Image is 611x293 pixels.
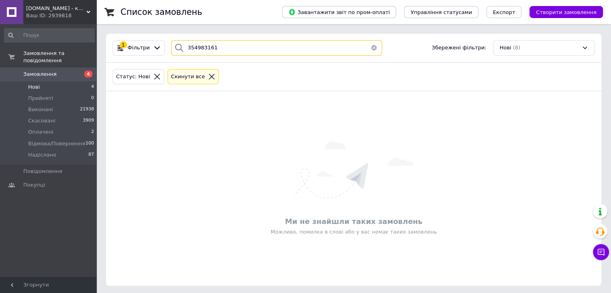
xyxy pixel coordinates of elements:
[23,168,62,175] span: Повідомлення
[23,181,45,189] span: Покупці
[91,83,94,91] span: 4
[23,71,57,78] span: Замовлення
[88,151,94,159] span: 87
[486,6,522,18] button: Експорт
[91,95,94,102] span: 0
[366,40,382,56] button: Очистить
[411,9,472,15] span: Управління статусами
[23,50,96,64] span: Замовлення та повідомлення
[282,6,396,18] button: Завантажити звіт по пром-оплаті
[26,5,86,12] span: eSad.com.ua - крамниця для професійних садівників
[529,6,603,18] button: Створити замовлення
[513,45,520,51] span: (8)
[404,6,478,18] button: Управління статусами
[128,44,150,52] span: Фільтри
[83,117,94,124] span: 3909
[288,8,390,16] span: Завантажити звіт по пром-оплаті
[28,117,55,124] span: Скасовані
[84,71,92,77] span: 4
[110,216,597,226] div: Ми не знайшли таких замовлень
[86,140,94,147] span: 100
[28,83,40,91] span: Нові
[28,151,56,159] span: Надіслано
[521,9,603,15] a: Створити замовлення
[26,12,96,19] div: Ваш ID: 2939818
[593,244,609,260] button: Чат з покупцем
[110,228,597,236] div: Можливо, помилка в слові або у вас немає таких замовлень
[171,40,382,56] input: Пошук за номером замовлення, ПІБ покупця, номером телефону, Email, номером накладної
[120,41,127,49] div: 1
[170,73,207,81] div: Cкинути все
[432,44,486,52] span: Збережені фільтри:
[536,9,597,15] span: Створити замовлення
[91,128,94,136] span: 2
[28,140,85,147] span: Відмова/Повернення
[294,141,414,198] img: Нічого не знайдено
[121,7,202,17] h1: Список замовлень
[500,44,511,52] span: Нові
[80,106,94,113] span: 21938
[28,128,53,136] span: Оплачені
[493,9,515,15] span: Експорт
[28,95,53,102] span: Прийняті
[28,106,53,113] span: Виконані
[114,73,152,81] div: Статус: Нові
[4,28,95,43] input: Пошук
